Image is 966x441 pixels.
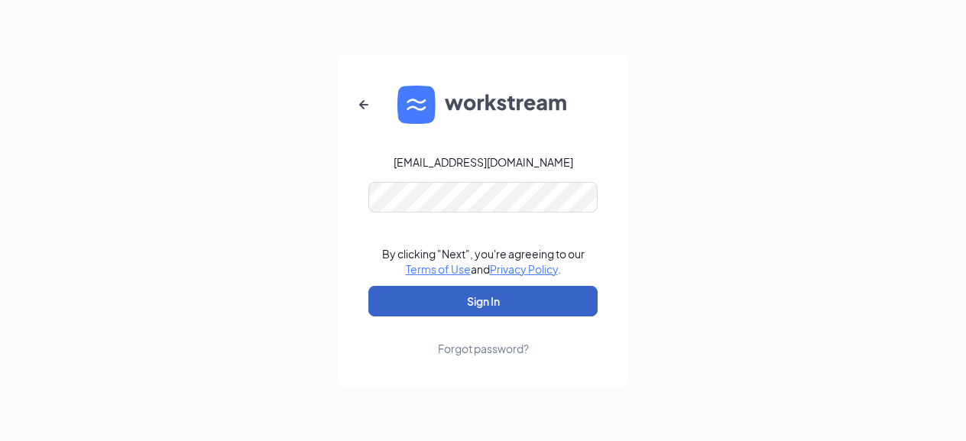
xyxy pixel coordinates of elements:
a: Forgot password? [438,316,529,356]
svg: ArrowLeftNew [355,96,373,114]
button: Sign In [368,286,598,316]
button: ArrowLeftNew [345,86,382,123]
div: By clicking "Next", you're agreeing to our and . [382,246,585,277]
a: Privacy Policy [490,262,558,276]
div: Forgot password? [438,341,529,356]
img: WS logo and Workstream text [397,86,569,124]
div: [EMAIL_ADDRESS][DOMAIN_NAME] [394,154,573,170]
a: Terms of Use [406,262,471,276]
